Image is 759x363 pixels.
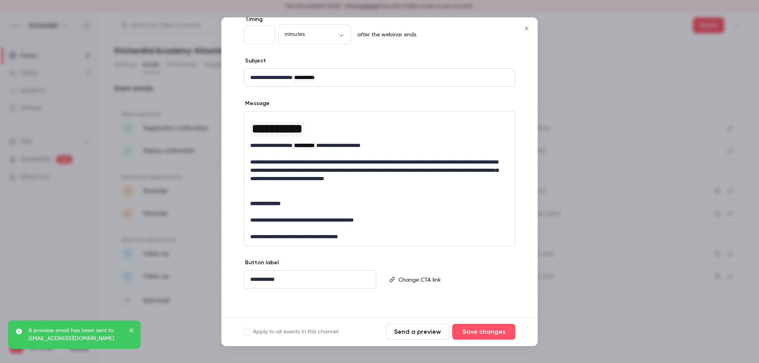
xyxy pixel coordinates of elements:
label: Message [244,100,270,107]
div: editor [244,69,515,87]
div: editor [395,271,515,289]
div: editor [244,271,376,288]
button: Close [519,21,534,36]
p: after the webinar ends [354,31,416,39]
button: close [129,327,134,336]
label: Apply to all events in this channel [244,328,338,336]
label: Subject [244,57,266,65]
label: Timing [244,15,515,23]
div: minutes [278,30,351,38]
button: Save changes [452,324,515,340]
div: editor [244,111,515,246]
button: Send a preview [386,324,449,340]
p: A preview email has been sent to [EMAIL_ADDRESS][DOMAIN_NAME] [28,327,123,342]
label: Button label [244,259,279,267]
